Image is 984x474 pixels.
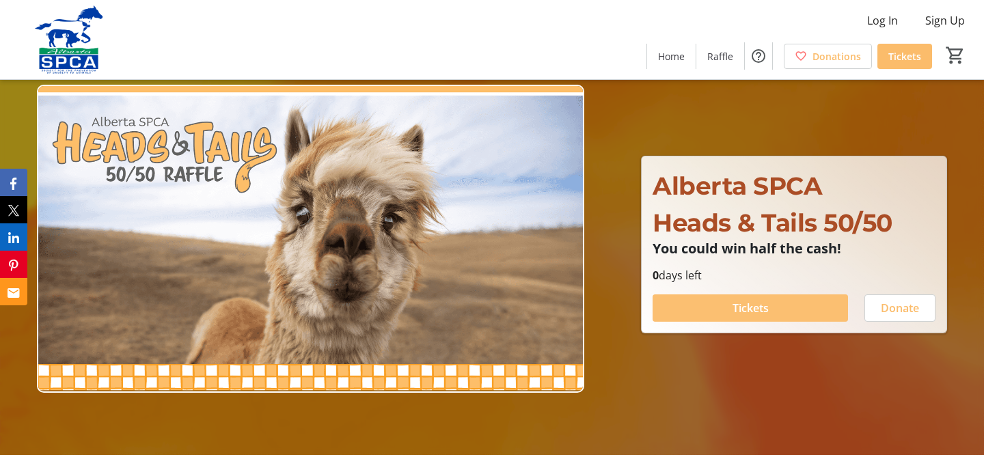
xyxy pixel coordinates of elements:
p: days left [653,267,935,283]
span: Donations [812,49,861,64]
button: Cart [943,43,968,68]
span: Tickets [733,300,769,316]
span: Home [658,49,685,64]
span: Alberta SPCA [653,171,822,201]
a: Tickets [877,44,932,69]
button: Tickets [653,294,848,322]
button: Sign Up [914,10,976,31]
button: Log In [856,10,909,31]
span: Tickets [888,49,921,64]
span: Raffle [707,49,733,64]
a: Raffle [696,44,744,69]
p: You could win half the cash! [653,241,935,256]
button: Help [745,42,772,70]
span: 0 [653,268,659,283]
img: Campaign CTA Media Photo [37,85,585,393]
img: Alberta SPCA's Logo [8,5,130,74]
span: Sign Up [925,12,965,29]
span: Donate [881,300,919,316]
a: Donations [784,44,872,69]
span: Heads & Tails 50/50 [653,208,892,238]
a: Home [647,44,696,69]
button: Donate [864,294,935,322]
span: Log In [867,12,898,29]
